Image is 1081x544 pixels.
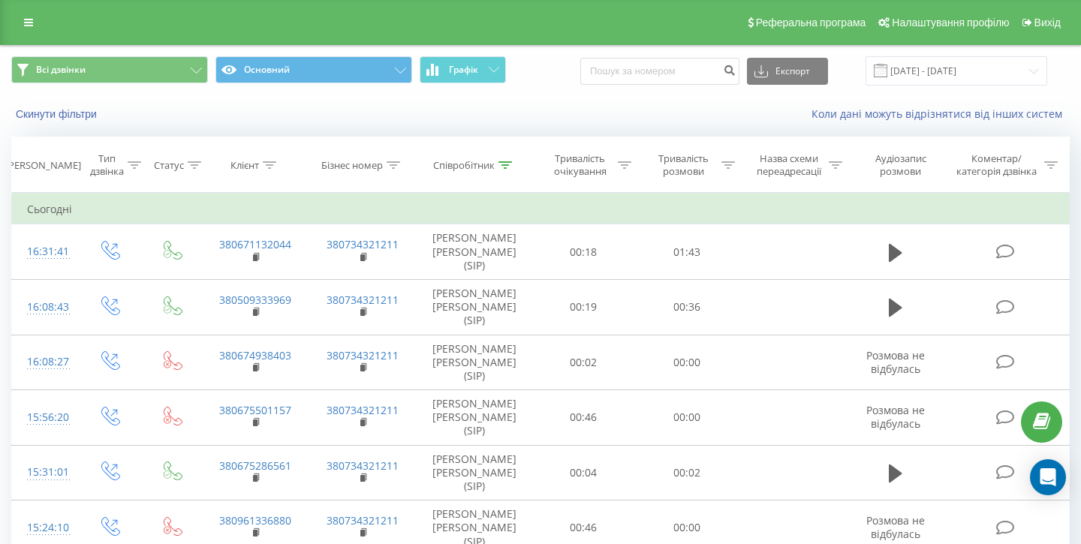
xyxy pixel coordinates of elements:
[747,58,828,85] button: Експорт
[532,279,636,335] td: 00:19
[27,403,63,432] div: 15:56:20
[866,403,925,431] span: Розмова не відбулась
[327,403,399,417] a: 380734321211
[417,335,532,390] td: [PERSON_NAME] [PERSON_NAME] (SIP)
[327,293,399,307] a: 380734321211
[812,107,1070,121] a: Коли дані можуть відрізнятися вiд інших систем
[635,335,739,390] td: 00:00
[417,390,532,446] td: [PERSON_NAME] [PERSON_NAME] (SIP)
[433,159,495,172] div: Співробітник
[219,513,291,527] a: 380961336880
[635,390,739,446] td: 00:00
[230,159,259,172] div: Клієнт
[892,17,1009,29] span: Налаштування профілю
[417,445,532,500] td: [PERSON_NAME] [PERSON_NAME] (SIP)
[27,458,63,487] div: 15:31:01
[449,65,478,75] span: Графік
[635,279,739,335] td: 00:36
[327,348,399,362] a: 380734321211
[420,56,506,83] button: Графік
[11,107,104,121] button: Скинути фільтри
[866,513,925,541] span: Розмова не відбулась
[532,224,636,280] td: 00:18
[327,458,399,473] a: 380734321211
[953,152,1040,178] div: Коментар/категорія дзвінка
[532,390,636,446] td: 00:46
[417,279,532,335] td: [PERSON_NAME] [PERSON_NAME] (SIP)
[219,458,291,473] a: 380675286561
[12,194,1070,224] td: Сьогодні
[27,513,63,542] div: 15:24:10
[327,513,399,527] a: 380734321211
[90,152,124,178] div: Тип дзвінка
[1030,459,1066,495] div: Open Intercom Messenger
[532,335,636,390] td: 00:02
[11,56,208,83] button: Всі дзвінки
[635,224,739,280] td: 01:43
[635,445,739,500] td: 00:02
[219,237,291,251] a: 380671132044
[27,347,63,377] div: 16:08:27
[219,348,291,362] a: 380674938403
[756,17,866,29] span: Реферальна програма
[580,58,739,85] input: Пошук за номером
[752,152,825,178] div: Назва схеми переадресації
[417,224,532,280] td: [PERSON_NAME] [PERSON_NAME] (SIP)
[866,348,925,376] span: Розмова не відбулась
[321,159,383,172] div: Бізнес номер
[649,152,718,178] div: Тривалість розмови
[215,56,412,83] button: Основний
[1034,17,1061,29] span: Вихід
[219,293,291,307] a: 380509333969
[327,237,399,251] a: 380734321211
[546,152,615,178] div: Тривалість очікування
[27,293,63,322] div: 16:08:43
[27,237,63,266] div: 16:31:41
[219,403,291,417] a: 380675501157
[532,445,636,500] td: 00:04
[5,159,81,172] div: [PERSON_NAME]
[36,64,86,76] span: Всі дзвінки
[154,159,184,172] div: Статус
[860,152,941,178] div: Аудіозапис розмови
